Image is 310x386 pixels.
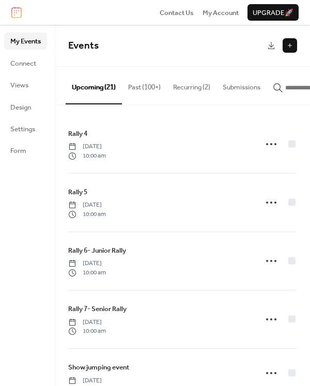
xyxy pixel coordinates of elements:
[68,245,126,256] span: Rally 6- Junior Rally
[10,102,31,113] span: Design
[10,124,35,134] span: Settings
[4,33,47,49] a: My Events
[68,318,106,327] span: [DATE]
[68,200,106,210] span: [DATE]
[68,142,106,151] span: [DATE]
[68,268,106,277] span: 10:00 am
[4,142,47,159] a: Form
[68,303,127,315] a: Rally 7- Senior Rally
[68,259,106,268] span: [DATE]
[4,99,47,115] a: Design
[68,187,87,198] a: Rally 5
[68,128,87,140] a: Rally 4
[160,7,194,18] a: Contact Us
[4,76,47,93] a: Views
[10,146,26,156] span: Form
[253,8,293,18] span: Upgrade 🚀
[203,8,239,18] span: My Account
[10,80,28,90] span: Views
[68,376,102,385] span: [DATE]
[68,304,127,314] span: Rally 7- Senior Rally
[68,362,129,373] a: Show jumping event
[167,67,216,103] button: Recurring (2)
[66,67,122,104] button: Upcoming (21)
[68,36,99,55] span: Events
[10,36,41,47] span: My Events
[68,327,106,336] span: 10:00 am
[68,245,126,256] a: Rally 6- Junior Rally
[11,7,22,18] img: logo
[4,55,47,71] a: Connect
[10,58,36,69] span: Connect
[4,120,47,137] a: Settings
[68,210,106,219] span: 10:00 am
[160,8,194,18] span: Contact Us
[203,7,239,18] a: My Account
[122,67,167,103] button: Past (100+)
[216,67,267,103] button: Submissions
[247,4,299,21] button: Upgrade🚀
[68,129,87,139] span: Rally 4
[68,151,106,161] span: 10:00 am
